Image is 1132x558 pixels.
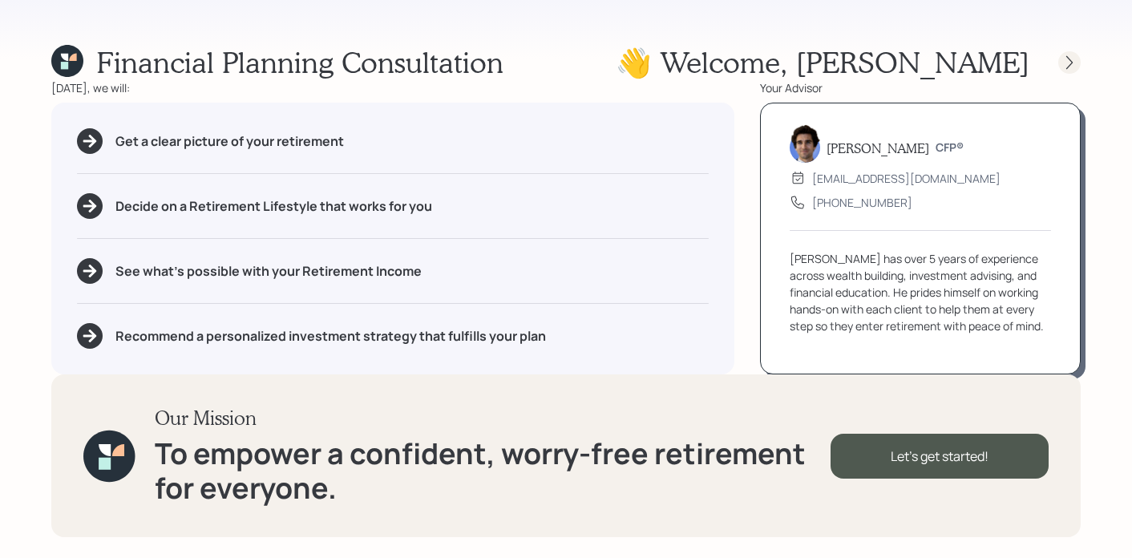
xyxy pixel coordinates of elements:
[790,124,820,163] img: harrison-schaefer-headshot-2.png
[51,79,734,96] div: [DATE], we will:
[812,170,1001,187] div: [EMAIL_ADDRESS][DOMAIN_NAME]
[115,199,432,214] h5: Decide on a Retirement Lifestyle that works for you
[760,79,1081,96] div: Your Advisor
[936,141,964,155] h6: CFP®
[790,250,1051,334] div: [PERSON_NAME] has over 5 years of experience across wealth building, investment advising, and fin...
[115,264,422,279] h5: See what's possible with your Retirement Income
[115,134,344,149] h5: Get a clear picture of your retirement
[115,329,546,344] h5: Recommend a personalized investment strategy that fulfills your plan
[616,45,1029,79] h1: 👋 Welcome , [PERSON_NAME]
[831,434,1049,479] div: Let's get started!
[155,406,831,430] h3: Our Mission
[96,45,503,79] h1: Financial Planning Consultation
[827,140,929,156] h5: [PERSON_NAME]
[155,436,831,505] h1: To empower a confident, worry-free retirement for everyone.
[812,194,912,211] div: [PHONE_NUMBER]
